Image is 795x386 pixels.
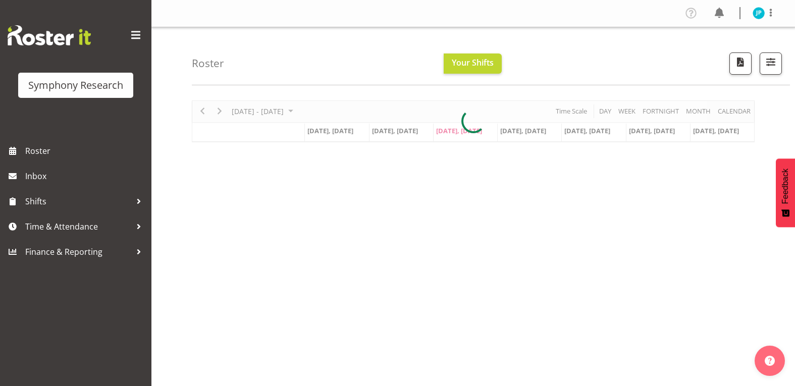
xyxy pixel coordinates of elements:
[753,7,765,19] img: jake-pringle11873.jpg
[729,52,752,75] button: Download a PDF of the roster according to the set date range.
[25,194,131,209] span: Shifts
[8,25,91,45] img: Rosterit website logo
[444,53,502,74] button: Your Shifts
[25,244,131,259] span: Finance & Reporting
[25,219,131,234] span: Time & Attendance
[776,158,795,227] button: Feedback - Show survey
[28,78,123,93] div: Symphony Research
[192,58,224,69] h4: Roster
[25,169,146,184] span: Inbox
[452,57,494,68] span: Your Shifts
[760,52,782,75] button: Filter Shifts
[781,169,790,204] span: Feedback
[25,143,146,158] span: Roster
[765,356,775,366] img: help-xxl-2.png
